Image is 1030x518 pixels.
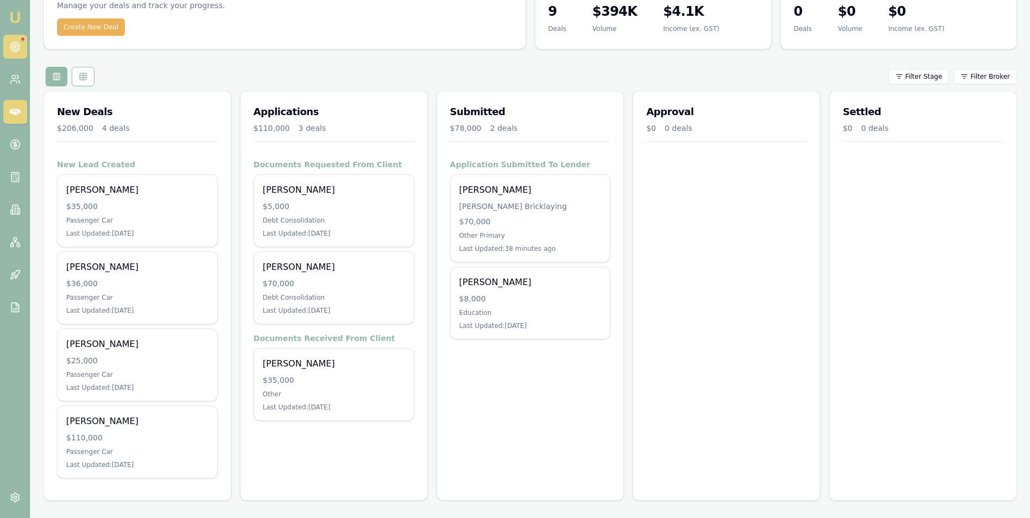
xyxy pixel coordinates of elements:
[263,306,405,315] div: Last Updated: [DATE]
[66,355,208,366] div: $25,000
[263,216,405,225] div: Debt Consolidation
[592,3,637,20] h3: $394K
[57,104,218,119] h3: New Deals
[794,24,812,33] div: Deals
[490,123,518,134] div: 2 deals
[263,201,405,212] div: $5,000
[843,123,852,134] div: $0
[66,415,208,428] div: [PERSON_NAME]
[66,383,208,392] div: Last Updated: [DATE]
[66,306,208,315] div: Last Updated: [DATE]
[646,104,807,119] h3: Approval
[66,460,208,469] div: Last Updated: [DATE]
[263,261,405,274] div: [PERSON_NAME]
[459,308,602,317] div: Education
[459,184,602,197] div: [PERSON_NAME]
[548,3,567,20] h3: 9
[66,229,208,238] div: Last Updated: [DATE]
[263,184,405,197] div: [PERSON_NAME]
[888,24,944,33] div: Income (ex. GST)
[263,403,405,412] div: Last Updated: [DATE]
[9,11,22,24] img: emu-icon-u.png
[646,123,656,134] div: $0
[838,3,862,20] h3: $0
[888,69,949,84] button: Filter Stage
[66,201,208,212] div: $35,000
[263,375,405,386] div: $35,000
[450,123,482,134] div: $78,000
[592,24,637,33] div: Volume
[459,293,602,304] div: $8,000
[66,432,208,443] div: $110,000
[861,123,889,134] div: 0 deals
[459,321,602,330] div: Last Updated: [DATE]
[66,338,208,351] div: [PERSON_NAME]
[254,104,414,119] h3: Applications
[663,24,719,33] div: Income (ex. GST)
[905,72,942,81] span: Filter Stage
[459,244,602,253] div: Last Updated: 38 minutes ago
[66,447,208,456] div: Passenger Car
[66,293,208,302] div: Passenger Car
[665,123,692,134] div: 0 deals
[450,159,611,170] h4: Application Submitted To Lender
[57,18,125,36] button: Create New Deal
[66,261,208,274] div: [PERSON_NAME]
[459,276,602,289] div: [PERSON_NAME]
[459,201,602,212] div: [PERSON_NAME] Bricklaying
[263,293,405,302] div: Debt Consolidation
[663,3,719,20] h3: $4.1K
[953,69,1017,84] button: Filter Broker
[102,123,130,134] div: 4 deals
[843,104,1003,119] h3: Settled
[794,3,812,20] h3: 0
[66,184,208,197] div: [PERSON_NAME]
[548,24,567,33] div: Deals
[57,159,218,170] h4: New Lead Created
[66,216,208,225] div: Passenger Car
[970,72,1010,81] span: Filter Broker
[263,390,405,399] div: Other
[263,229,405,238] div: Last Updated: [DATE]
[254,333,414,344] h4: Documents Received From Client
[263,357,405,370] div: [PERSON_NAME]
[888,3,944,20] h3: $0
[254,123,290,134] div: $110,000
[66,370,208,379] div: Passenger Car
[66,278,208,289] div: $36,000
[254,159,414,170] h4: Documents Requested From Client
[838,24,862,33] div: Volume
[459,231,602,240] div: Other Primary
[57,123,93,134] div: $206,000
[459,216,602,227] div: $70,000
[299,123,326,134] div: 3 deals
[263,278,405,289] div: $70,000
[450,104,611,119] h3: Submitted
